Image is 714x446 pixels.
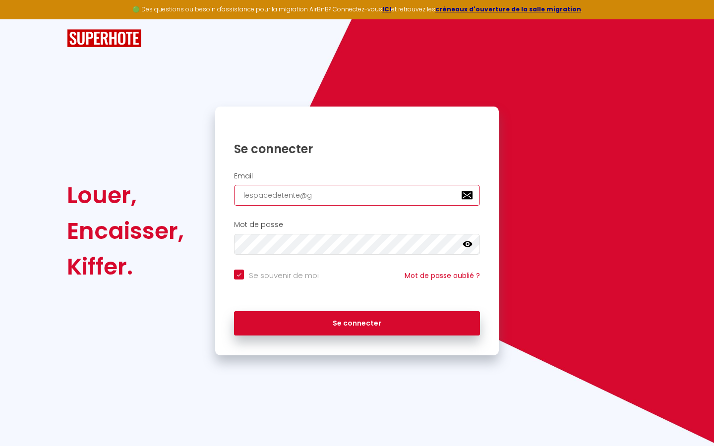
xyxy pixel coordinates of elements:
[382,5,391,13] a: ICI
[405,271,480,280] a: Mot de passe oublié ?
[67,177,184,213] div: Louer,
[234,221,480,229] h2: Mot de passe
[67,249,184,284] div: Kiffer.
[67,213,184,249] div: Encaisser,
[234,172,480,180] h2: Email
[234,141,480,157] h1: Se connecter
[8,4,38,34] button: Ouvrir le widget de chat LiveChat
[234,311,480,336] button: Se connecter
[435,5,581,13] a: créneaux d'ouverture de la salle migration
[67,29,141,48] img: SuperHote logo
[234,185,480,206] input: Ton Email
